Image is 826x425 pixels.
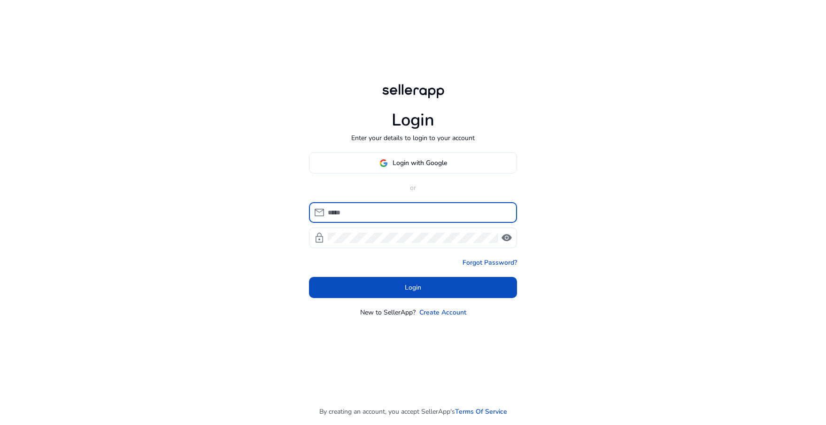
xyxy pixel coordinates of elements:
a: Forgot Password? [463,258,517,268]
p: New to SellerApp? [360,307,416,317]
a: Create Account [419,307,466,317]
span: Login [405,283,421,292]
p: or [309,183,517,193]
span: visibility [501,232,512,244]
span: mail [314,207,325,218]
span: Login with Google [393,158,447,168]
a: Terms Of Service [455,407,507,417]
button: Login with Google [309,152,517,173]
img: google-logo.svg [379,159,388,167]
span: lock [314,232,325,244]
h1: Login [392,110,434,130]
button: Login [309,277,517,298]
p: Enter your details to login to your account [351,133,475,143]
